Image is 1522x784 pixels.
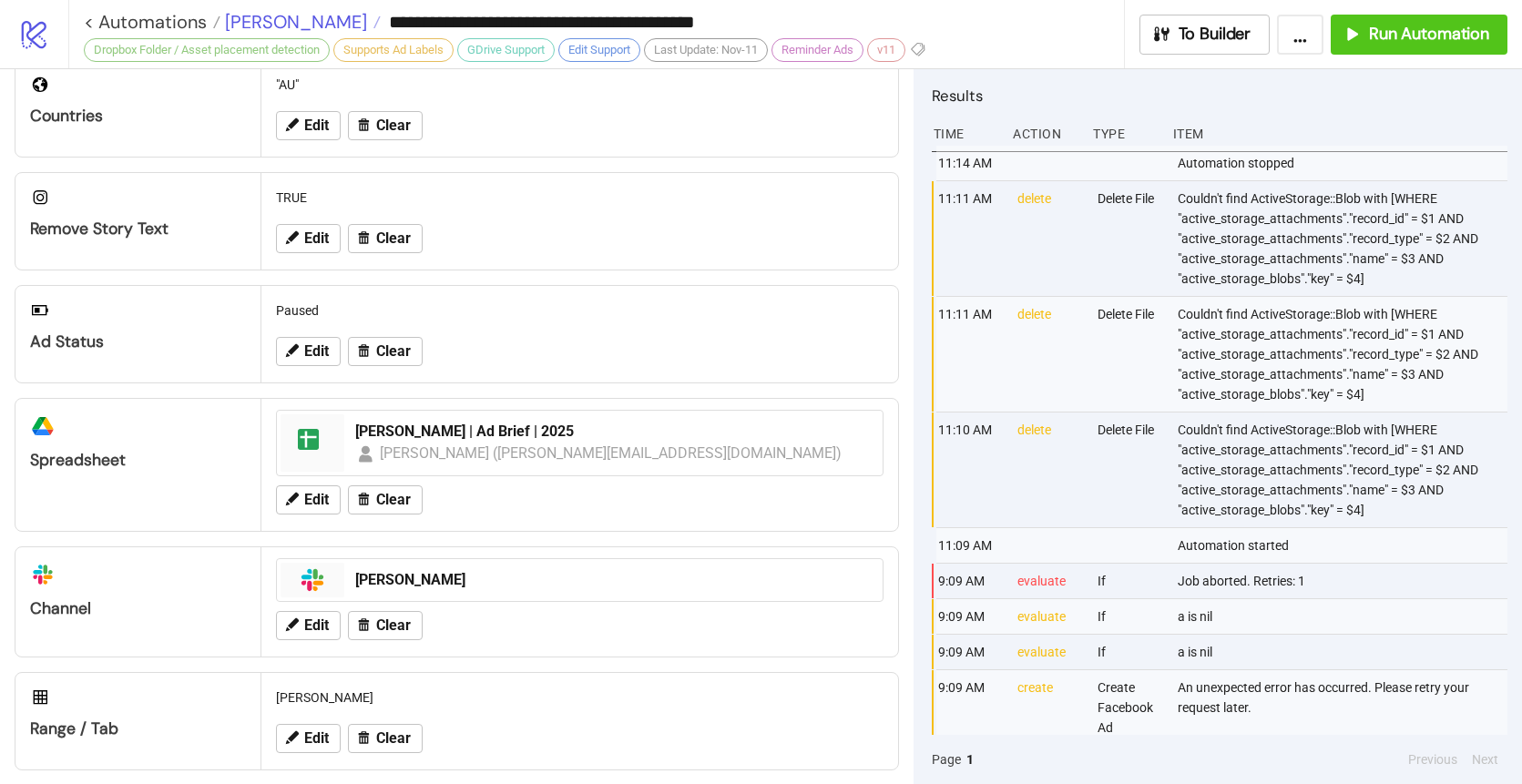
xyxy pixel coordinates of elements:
[84,13,220,31] a: < Automations
[1277,15,1323,55] button: ...
[333,38,454,62] div: Supports Ad Labels
[30,450,246,471] div: Spreadsheet
[1011,117,1078,151] div: Action
[348,724,423,753] button: Clear
[936,297,1004,412] div: 11:11 AM
[276,485,341,514] button: Edit
[1176,297,1512,412] div: Couldn't find ActiveStorage::Blob with [WHERE "active_storage_attachments"."record_id" = $1 AND "...
[304,117,329,134] span: Edit
[932,117,999,151] div: Time
[457,38,555,62] div: GDrive Support
[936,146,1004,180] div: 11:14 AM
[355,422,872,442] div: [PERSON_NAME] | Ad Brief | 2025
[376,492,411,508] span: Clear
[932,84,1507,107] h2: Results
[1096,297,1163,412] div: Delete File
[1176,599,1512,634] div: a is nil
[376,117,411,134] span: Clear
[376,730,411,747] span: Clear
[304,617,329,634] span: Edit
[1096,564,1163,598] div: If
[269,293,891,328] div: Paused
[1466,749,1504,769] button: Next
[1176,412,1512,527] div: Couldn't find ActiveStorage::Blob with [WHERE "active_storage_attachments"."record_id" = $1 AND "...
[276,111,341,140] button: Edit
[30,718,246,739] div: Range / Tab
[276,611,341,640] button: Edit
[936,670,1004,745] div: 9:09 AM
[936,599,1004,634] div: 9:09 AM
[30,331,246,352] div: Ad Status
[1179,24,1251,45] span: To Builder
[1176,670,1512,745] div: An unexpected error has occurred. Please retry your request later.
[348,111,423,140] button: Clear
[276,224,341,253] button: Edit
[30,219,246,239] div: Remove Story Text
[1139,15,1271,55] button: To Builder
[1403,749,1463,769] button: Previous
[269,67,891,102] div: "AU"
[220,10,367,34] span: [PERSON_NAME]
[936,528,1004,563] div: 11:09 AM
[1096,670,1163,745] div: Create Facebook Ad
[376,343,411,360] span: Clear
[1176,146,1512,180] div: Automation stopped
[1096,412,1163,527] div: Delete File
[1171,117,1507,151] div: Item
[1016,599,1083,634] div: evaluate
[961,749,979,769] button: 1
[84,38,330,62] div: Dropbox Folder / Asset placement detection
[1096,599,1163,634] div: If
[936,412,1004,527] div: 11:10 AM
[1016,635,1083,669] div: evaluate
[30,598,246,619] div: Channel
[1369,24,1489,45] span: Run Automation
[932,749,961,769] span: Page
[304,730,329,747] span: Edit
[558,38,640,62] div: Edit Support
[1016,564,1083,598] div: evaluate
[1176,564,1512,598] div: Job aborted. Retries: 1
[380,442,843,464] div: [PERSON_NAME] ([PERSON_NAME][EMAIL_ADDRESS][DOMAIN_NAME])
[376,617,411,634] span: Clear
[30,106,246,127] div: Countries
[276,337,341,366] button: Edit
[220,13,381,31] a: [PERSON_NAME]
[348,611,423,640] button: Clear
[276,724,341,753] button: Edit
[1096,181,1163,296] div: Delete File
[304,230,329,247] span: Edit
[644,38,768,62] div: Last Update: Nov-11
[1176,635,1512,669] div: a is nil
[269,680,891,715] div: [PERSON_NAME]
[1096,635,1163,669] div: If
[348,337,423,366] button: Clear
[1016,412,1083,527] div: delete
[348,224,423,253] button: Clear
[1176,181,1512,296] div: Couldn't find ActiveStorage::Blob with [WHERE "active_storage_attachments"."record_id" = $1 AND "...
[936,635,1004,669] div: 9:09 AM
[269,180,891,215] div: TRUE
[304,492,329,508] span: Edit
[348,485,423,514] button: Clear
[1016,670,1083,745] div: create
[355,570,872,590] div: [PERSON_NAME]
[1091,117,1159,151] div: Type
[1176,528,1512,563] div: Automation started
[1016,297,1083,412] div: delete
[771,38,863,62] div: Reminder Ads
[867,38,905,62] div: v11
[1016,181,1083,296] div: delete
[304,343,329,360] span: Edit
[936,181,1004,296] div: 11:11 AM
[376,230,411,247] span: Clear
[936,564,1004,598] div: 9:09 AM
[1331,15,1507,55] button: Run Automation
